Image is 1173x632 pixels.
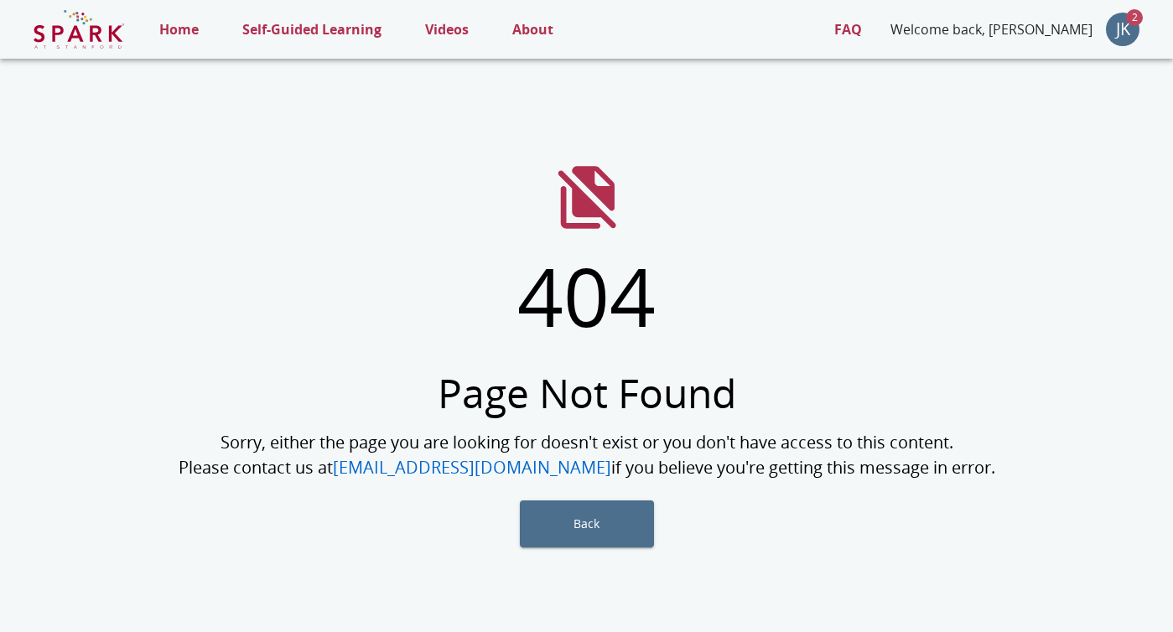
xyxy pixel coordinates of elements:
button: Self-Guided Learning [234,11,390,48]
button: Videos [417,11,477,48]
a: [EMAIL_ADDRESS][DOMAIN_NAME] [333,456,611,479]
p: Page Not Found [438,363,736,423]
button: account of current user [1106,13,1139,46]
p: FAQ [834,19,862,39]
button: Home [151,11,207,48]
button: About [504,11,562,48]
span: 2 [1126,9,1143,26]
p: 404 [517,236,656,356]
p: Sorry, either the page you are looking for doesn't exist or you don't have access to this content... [179,430,995,480]
img: crossed file icon [558,166,616,229]
button: FAQ [826,11,870,48]
p: Home [159,19,199,39]
div: JK [1106,13,1139,46]
img: Logo of SPARK at Stanford [34,9,124,49]
p: About [512,19,553,39]
p: Welcome back, [PERSON_NAME] [890,19,1093,39]
p: Videos [425,19,469,39]
button: Go back [520,500,654,547]
p: Self-Guided Learning [242,19,381,39]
